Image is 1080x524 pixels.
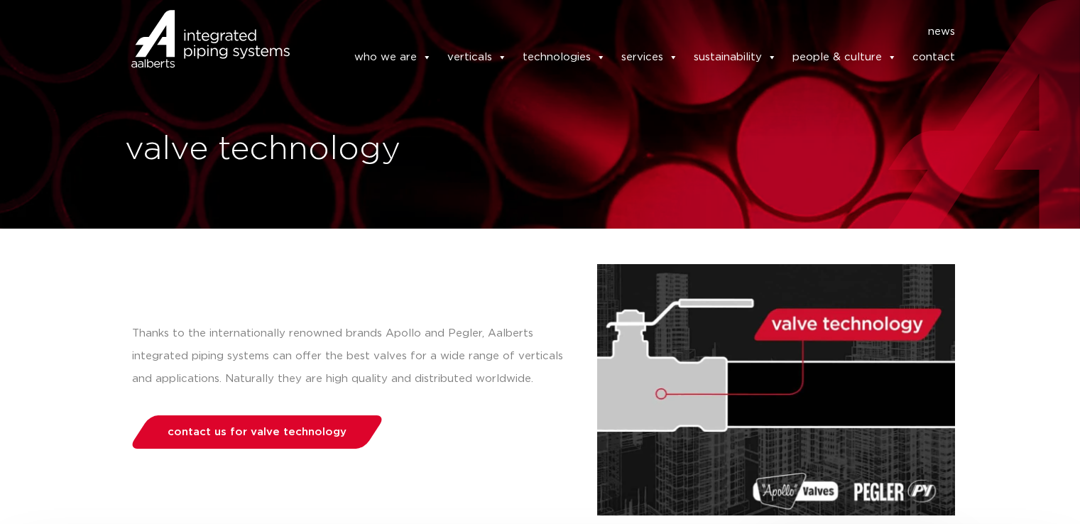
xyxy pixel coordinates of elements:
[694,43,777,72] a: sustainability
[912,43,955,72] a: contact
[128,415,386,449] a: contact us for valve technology
[168,427,347,437] span: contact us for valve technology
[125,127,533,173] h1: valve technology
[447,43,507,72] a: verticals
[523,43,606,72] a: technologies
[311,21,956,43] nav: Menu
[792,43,897,72] a: people & culture
[132,322,569,391] p: Thanks to the internationally renowned brands Apollo and Pegler, Aalberts integrated piping syste...
[621,43,678,72] a: services
[928,21,955,43] a: news
[354,43,432,72] a: who we are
